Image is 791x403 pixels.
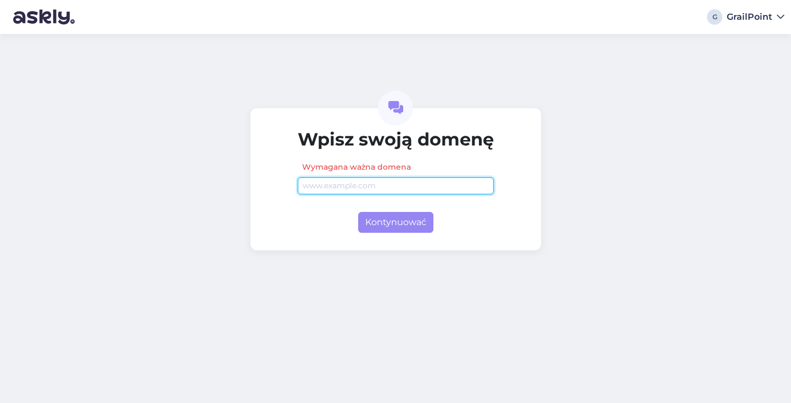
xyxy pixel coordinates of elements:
[302,162,411,172] span: Wymagana ważna domena
[298,129,494,150] h2: Wpisz swoją domenę
[727,13,772,21] div: GrailPoint
[727,13,784,21] a: GrailPoint
[707,9,722,25] div: G
[298,177,494,194] input: www.example.com
[358,212,433,233] button: Kontynuować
